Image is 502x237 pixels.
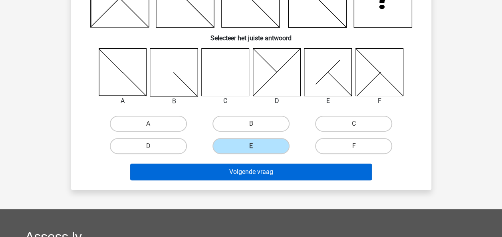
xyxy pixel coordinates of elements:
[84,28,419,42] h6: Selecteer het juiste antwoord
[93,96,153,106] div: A
[212,116,290,132] label: B
[315,138,392,154] label: F
[247,96,307,106] div: D
[349,96,410,106] div: F
[110,116,187,132] label: A
[298,96,358,106] div: E
[144,97,204,106] div: B
[315,116,392,132] label: C
[212,138,290,154] label: E
[110,138,187,154] label: D
[130,164,372,180] button: Volgende vraag
[195,96,256,106] div: C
